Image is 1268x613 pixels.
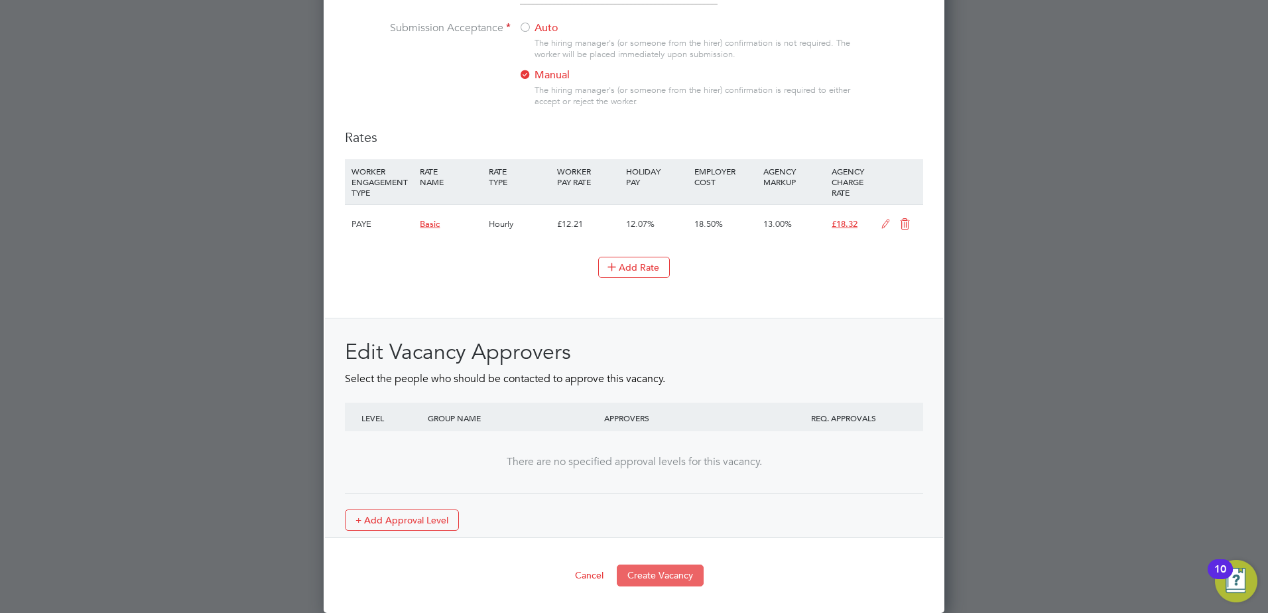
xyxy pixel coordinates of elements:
[348,159,416,204] div: WORKER ENGAGEMENT TYPE
[416,159,485,194] div: RATE NAME
[358,403,424,433] div: LEVEL
[345,372,665,385] span: Select the people who should be contacted to approve this vacancy.
[358,455,910,469] div: There are no specified approval levels for this vacancy.
[485,205,554,243] div: Hourly
[832,218,857,230] span: £18.32
[519,21,684,35] label: Auto
[777,403,910,433] div: REQ. APPROVALS
[601,403,777,433] div: APPROVERS
[420,218,440,230] span: Basic
[760,159,828,194] div: AGENCY MARKUP
[554,159,622,194] div: WORKER PAY RATE
[519,68,684,82] label: Manual
[554,205,622,243] div: £12.21
[345,510,459,531] button: + Add Approval Level
[626,218,655,230] span: 12.07%
[1214,569,1226,586] div: 10
[485,159,554,194] div: RATE TYPE
[763,218,792,230] span: 13.00%
[598,257,670,278] button: Add Rate
[535,38,857,60] div: The hiring manager's (or someone from the hirer) confirmation is not required. The worker will be...
[694,218,723,230] span: 18.50%
[617,565,704,586] button: Create Vacancy
[623,159,691,194] div: HOLIDAY PAY
[345,129,923,146] h3: Rates
[424,403,601,433] div: GROUP NAME
[345,338,923,366] h2: Edit Vacancy Approvers
[535,85,857,107] div: The hiring manager's (or someone from the hirer) confirmation is required to either accept or rej...
[345,21,511,35] label: Submission Acceptance
[348,205,416,243] div: PAYE
[1215,560,1257,602] button: Open Resource Center, 10 new notifications
[828,159,874,204] div: AGENCY CHARGE RATE
[691,159,759,194] div: EMPLOYER COST
[564,565,614,586] button: Cancel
